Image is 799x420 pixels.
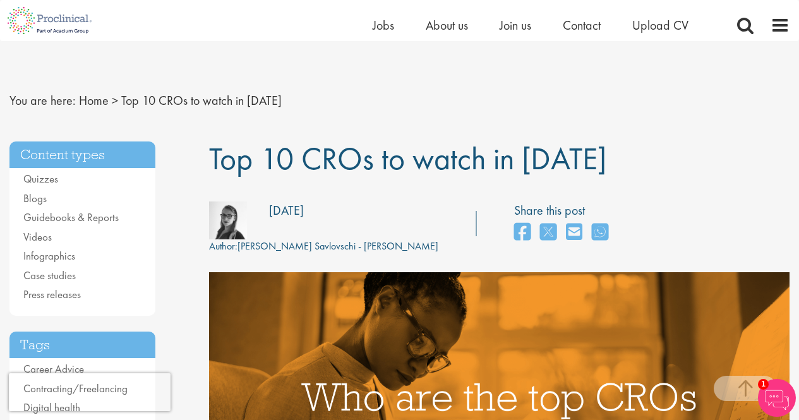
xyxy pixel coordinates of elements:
a: Contact [563,17,601,33]
img: Chatbot [758,379,796,417]
a: Quizzes [23,172,58,186]
h3: Tags [9,332,155,359]
span: Top 10 CROs to watch in [DATE] [209,138,606,179]
h3: Content types [9,141,155,169]
a: share on whats app [592,219,608,246]
span: > [112,92,118,109]
a: Press releases [23,287,81,301]
a: Career Advice [23,362,84,376]
span: 1 [758,379,769,390]
iframe: reCAPTCHA [9,373,171,411]
a: breadcrumb link [79,92,109,109]
a: Jobs [373,17,394,33]
div: [PERSON_NAME] Savlovschi - [PERSON_NAME] [209,239,438,254]
a: Videos [23,230,52,244]
a: Guidebooks & Reports [23,210,119,224]
a: Blogs [23,191,47,205]
span: Top 10 CROs to watch in [DATE] [121,92,282,109]
a: Upload CV [632,17,688,33]
a: share on twitter [540,219,556,246]
div: [DATE] [269,201,304,220]
a: share on email [566,219,582,246]
span: You are here: [9,92,76,109]
a: Join us [500,17,531,33]
a: share on facebook [514,219,531,246]
span: Author: [209,239,237,253]
a: About us [426,17,468,33]
img: fff6768c-7d58-4950-025b-08d63f9598ee [209,201,247,239]
label: Share this post [514,201,615,220]
a: Infographics [23,249,75,263]
a: Case studies [23,268,76,282]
